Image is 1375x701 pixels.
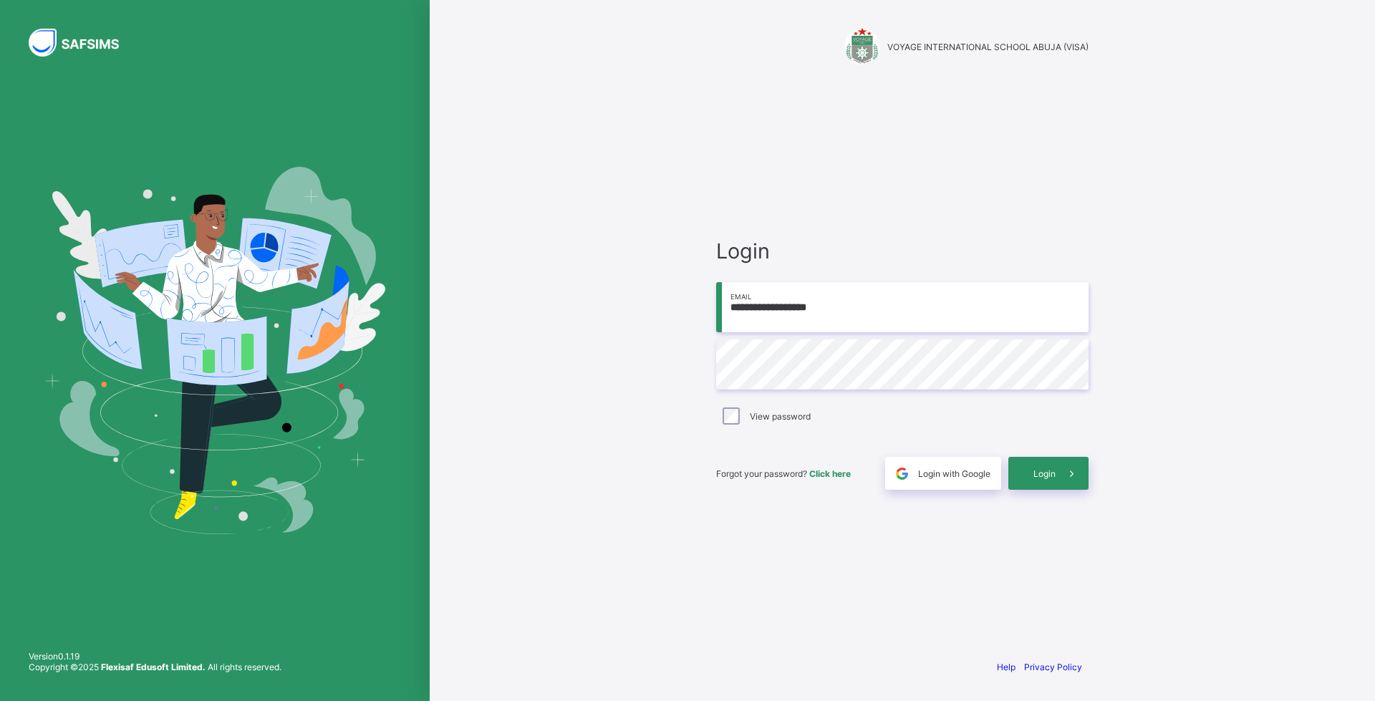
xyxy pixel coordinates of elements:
span: Version 0.1.19 [29,651,281,662]
span: Copyright © 2025 All rights reserved. [29,662,281,672]
span: Login with Google [918,468,990,479]
span: Login [1033,468,1056,479]
a: Privacy Policy [1024,662,1082,672]
span: Login [716,238,1089,264]
label: View password [750,411,811,422]
a: Help [997,662,1015,672]
a: Click here [809,468,851,479]
span: VOYAGE INTERNATIONAL SCHOOL ABUJA (VISA) [887,42,1089,52]
span: Forgot your password? [716,468,851,479]
img: google.396cfc9801f0270233282035f929180a.svg [894,465,910,482]
strong: Flexisaf Edusoft Limited. [101,662,206,672]
img: Hero Image [44,167,385,533]
img: SAFSIMS Logo [29,29,136,57]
